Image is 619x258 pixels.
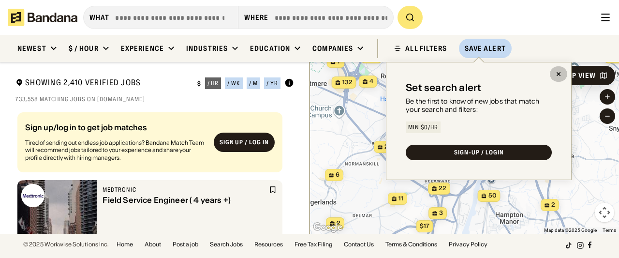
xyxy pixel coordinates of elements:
div: grid [15,108,294,234]
div: Set search alert [406,82,481,93]
div: Be the first to know of new jobs that match your search and filters: [406,97,552,114]
div: ALL FILTERS [405,45,447,52]
div: Experience [121,44,164,53]
span: Map data ©2025 Google [544,228,597,233]
span: 2 [384,143,388,151]
a: Home [117,242,133,247]
span: 4 [369,77,373,86]
img: Medtronic logo [21,184,44,207]
a: About [145,242,161,247]
span: 2 [337,219,340,228]
div: Showing 2,410 Verified Jobs [15,77,190,90]
span: 7 [338,58,341,66]
div: Save Alert [465,44,506,53]
div: what [89,13,109,22]
a: Post a job [173,242,198,247]
div: Map View [561,72,596,79]
div: Where [244,13,269,22]
div: Companies [312,44,353,53]
span: 22 [439,184,446,193]
div: Industries [186,44,228,53]
div: / wk [227,80,240,86]
a: Search Jobs [210,242,243,247]
div: Field Service Engineer ( 4 years +) [103,196,267,205]
span: $17 [420,222,429,229]
span: 2 [551,201,555,209]
div: Education [250,44,290,53]
div: / yr [266,80,278,86]
div: / m [249,80,258,86]
a: Terms (opens in new tab) [603,228,616,233]
span: 132 [342,78,353,87]
div: Newest [17,44,46,53]
div: Min $0/hr [408,124,438,130]
span: 11 [398,195,403,203]
span: 6 [336,171,339,179]
div: $ / hour [69,44,99,53]
div: Sign up/log in to get job matches [25,123,206,139]
a: Free Tax Filing [295,242,332,247]
span: 50 [488,192,497,200]
a: Terms & Conditions [385,242,437,247]
div: © 2025 Workwise Solutions Inc. [23,242,109,247]
a: Privacy Policy [449,242,487,247]
div: / hr [207,80,219,86]
div: Tired of sending out endless job applications? Bandana Match Team will recommend jobs tailored to... [25,139,206,162]
div: $ [197,80,201,88]
img: Google [312,221,344,234]
a: Resources [254,242,283,247]
a: Open this area in Google Maps (opens a new window) [312,221,344,234]
a: Contact Us [344,242,374,247]
div: Medtronic [103,186,267,194]
img: Bandana logotype [8,9,77,26]
div: Sign up / Log in [220,139,269,147]
div: 733,558 matching jobs on [DOMAIN_NAME] [15,95,294,103]
button: Map camera controls [595,203,614,222]
div: SIGN-UP / LOGIN [454,150,503,155]
span: 3 [439,209,443,217]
